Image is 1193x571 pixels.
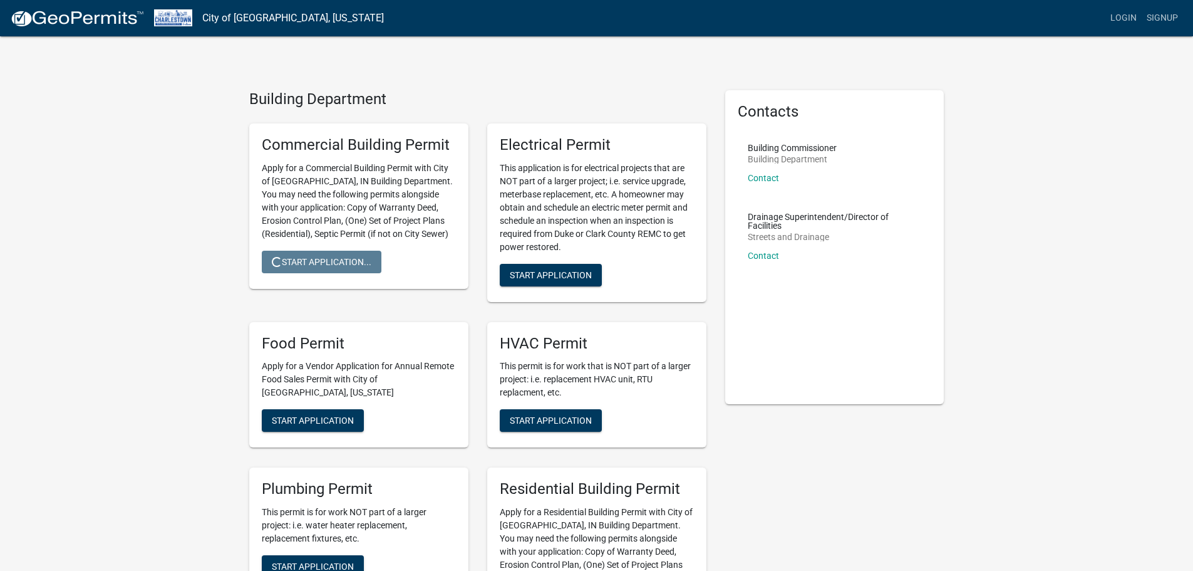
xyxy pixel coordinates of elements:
[748,212,922,230] p: Drainage Superintendent/Director of Facilities
[262,360,456,399] p: Apply for a Vendor Application for Annual Remote Food Sales Permit with City of [GEOGRAPHIC_DATA]...
[262,251,381,273] button: Start Application...
[500,409,602,432] button: Start Application
[262,480,456,498] h5: Plumbing Permit
[738,103,932,121] h5: Contacts
[272,416,354,426] span: Start Application
[262,335,456,353] h5: Food Permit
[1105,6,1142,30] a: Login
[748,155,837,164] p: Building Department
[202,8,384,29] a: City of [GEOGRAPHIC_DATA], [US_STATE]
[249,90,706,108] h4: Building Department
[1142,6,1183,30] a: Signup
[510,270,592,280] span: Start Application
[500,162,694,254] p: This application is for electrical projects that are NOT part of a larger project; i.e. service u...
[154,9,192,26] img: City of Charlestown, Indiana
[262,409,364,432] button: Start Application
[500,264,602,286] button: Start Application
[500,360,694,399] p: This permit is for work that is NOT part of a larger project: i.e. replacement HVAC unit, RTU rep...
[262,506,456,545] p: This permit is for work NOT part of a larger project: i.e. water heater replacement, replacement ...
[748,144,837,152] p: Building Commissioner
[748,173,779,183] a: Contact
[262,136,456,154] h5: Commercial Building Permit
[748,251,779,261] a: Contact
[500,480,694,498] h5: Residential Building Permit
[500,136,694,154] h5: Electrical Permit
[510,416,592,426] span: Start Application
[262,162,456,241] p: Apply for a Commercial Building Permit with City of [GEOGRAPHIC_DATA], IN Building Department. Yo...
[500,335,694,353] h5: HVAC Permit
[748,233,922,241] p: Streets and Drainage
[272,256,371,266] span: Start Application...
